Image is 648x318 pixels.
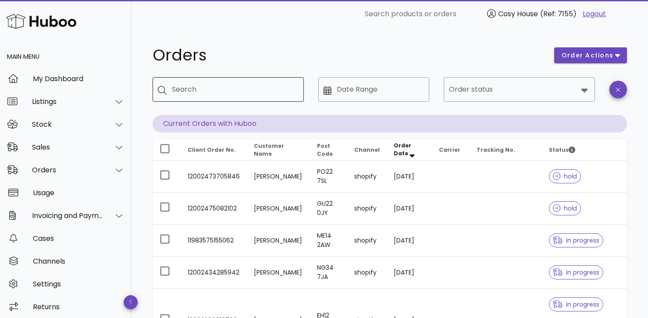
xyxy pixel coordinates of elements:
div: Order status [444,77,595,102]
span: Client Order No. [188,146,236,154]
td: [PERSON_NAME] [247,193,310,225]
td: [DATE] [387,225,432,257]
span: Order Date [394,142,411,157]
p: Current Orders with Huboo [153,115,627,132]
span: in progress [553,237,599,243]
td: [PERSON_NAME] [247,225,310,257]
a: Logout [583,9,606,19]
th: Tracking No. [470,139,542,161]
td: shopify [347,257,387,289]
td: shopify [347,161,387,193]
div: Cases [33,234,125,243]
td: 12002475082102 [181,193,247,225]
th: Carrier [432,139,470,161]
div: My Dashboard [33,75,125,83]
button: order actions [554,47,627,63]
div: Sales [32,143,103,151]
span: Carrier [439,146,460,154]
span: Customer Name [254,142,284,157]
div: Channels [33,257,125,265]
span: order actions [561,51,614,60]
div: Returns [33,303,125,311]
span: Tracking No. [477,146,515,154]
div: Usage [33,189,125,197]
span: Cosy House [498,9,538,19]
span: in progress [553,301,599,307]
div: Stock [32,120,103,129]
span: hold [553,173,577,179]
span: Post Code [317,142,333,157]
td: [PERSON_NAME] [247,257,310,289]
td: PO22 7SL [310,161,348,193]
td: ME14 2AW [310,225,348,257]
td: GU22 0JY [310,193,348,225]
td: [PERSON_NAME] [247,161,310,193]
div: Invoicing and Payments [32,211,103,220]
th: Client Order No. [181,139,247,161]
div: Orders [32,166,103,174]
span: Status [549,146,575,154]
span: Channel [354,146,380,154]
th: Channel [347,139,387,161]
span: in progress [553,269,599,275]
div: Settings [33,280,125,288]
td: [DATE] [387,257,432,289]
td: [DATE] [387,161,432,193]
th: Status [542,139,627,161]
h1: Orders [153,47,544,63]
td: shopify [347,193,387,225]
th: Order Date: Sorted descending. Activate to remove sorting. [387,139,432,161]
td: NG34 7JA [310,257,348,289]
div: Listings [32,97,103,106]
span: hold [553,205,577,211]
img: Huboo Logo [6,12,76,31]
td: [DATE] [387,193,432,225]
th: Customer Name [247,139,310,161]
td: 12002434285942 [181,257,247,289]
span: (Ref: 7155) [540,9,577,19]
td: 11983575155062 [181,225,247,257]
td: 12002473705846 [181,161,247,193]
td: shopify [347,225,387,257]
th: Post Code [310,139,348,161]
